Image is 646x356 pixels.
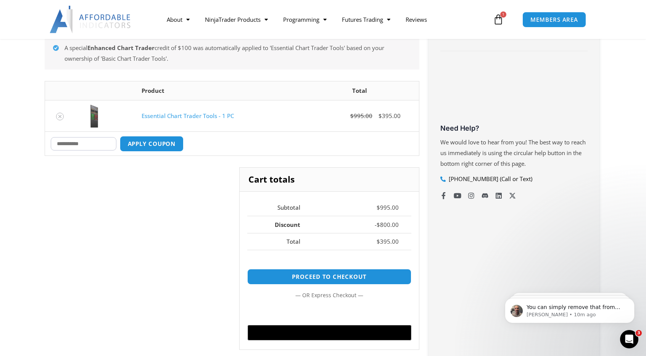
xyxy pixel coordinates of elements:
[530,17,578,23] span: MEMBERS AREA
[377,204,380,211] span: $
[275,11,334,28] a: Programming
[482,8,515,31] a: 1
[247,290,411,300] p: — or —
[350,112,354,120] span: $
[56,113,64,120] a: Remove Essential Chart Trader Tools - 1 PC from cart
[81,105,108,128] img: Essential Chart Trader Tools | Affordable Indicators – NinjaTrader
[440,65,588,122] iframe: Customer reviews powered by Trustpilot
[375,221,377,228] span: -
[500,11,506,18] span: 1
[240,168,419,191] h2: Cart totals
[159,11,197,28] a: About
[493,282,646,335] iframe: Intercom notifications message
[247,216,313,233] th: Discount
[247,259,411,265] iframe: PayPal Message 2
[377,238,380,245] span: $
[377,221,380,228] span: $
[377,204,399,211] bdi: 995.00
[120,136,184,152] button: Apply coupon
[248,325,411,340] button: Buy with GPay
[440,138,586,167] span: We would love to hear from you! The best way to reach us immediately is using the circular help b...
[142,112,234,120] a: Essential Chart Trader Tools - 1 PC
[522,12,586,28] a: MEMBERS AREA
[379,112,401,120] bdi: 395.00
[136,81,301,100] th: Product
[377,221,399,228] bdi: 800.00
[197,11,275,28] a: NinjaTrader Products
[398,11,435,28] a: Reviews
[247,233,313,250] th: Total
[620,330,638,348] iframe: Intercom live chat
[379,112,382,120] span: $
[45,36,419,70] div: A special credit of $100 was automatically applied to 'Essential Chart Trader Tools' based on you...
[247,269,411,285] a: Proceed to checkout
[334,11,398,28] a: Futures Trading
[377,238,399,245] bdi: 395.00
[246,304,412,323] iframe: Secure express checkout frame
[247,199,313,216] th: Subtotal
[636,330,642,336] span: 3
[50,6,132,33] img: LogoAI | Affordable Indicators – NinjaTrader
[301,81,419,100] th: Total
[87,44,155,52] strong: Enhanced Chart Trader
[440,124,588,133] h3: Need Help?
[350,112,372,120] bdi: 995.00
[159,11,491,28] nav: Menu
[447,174,532,184] span: [PHONE_NUMBER] (Call or Text)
